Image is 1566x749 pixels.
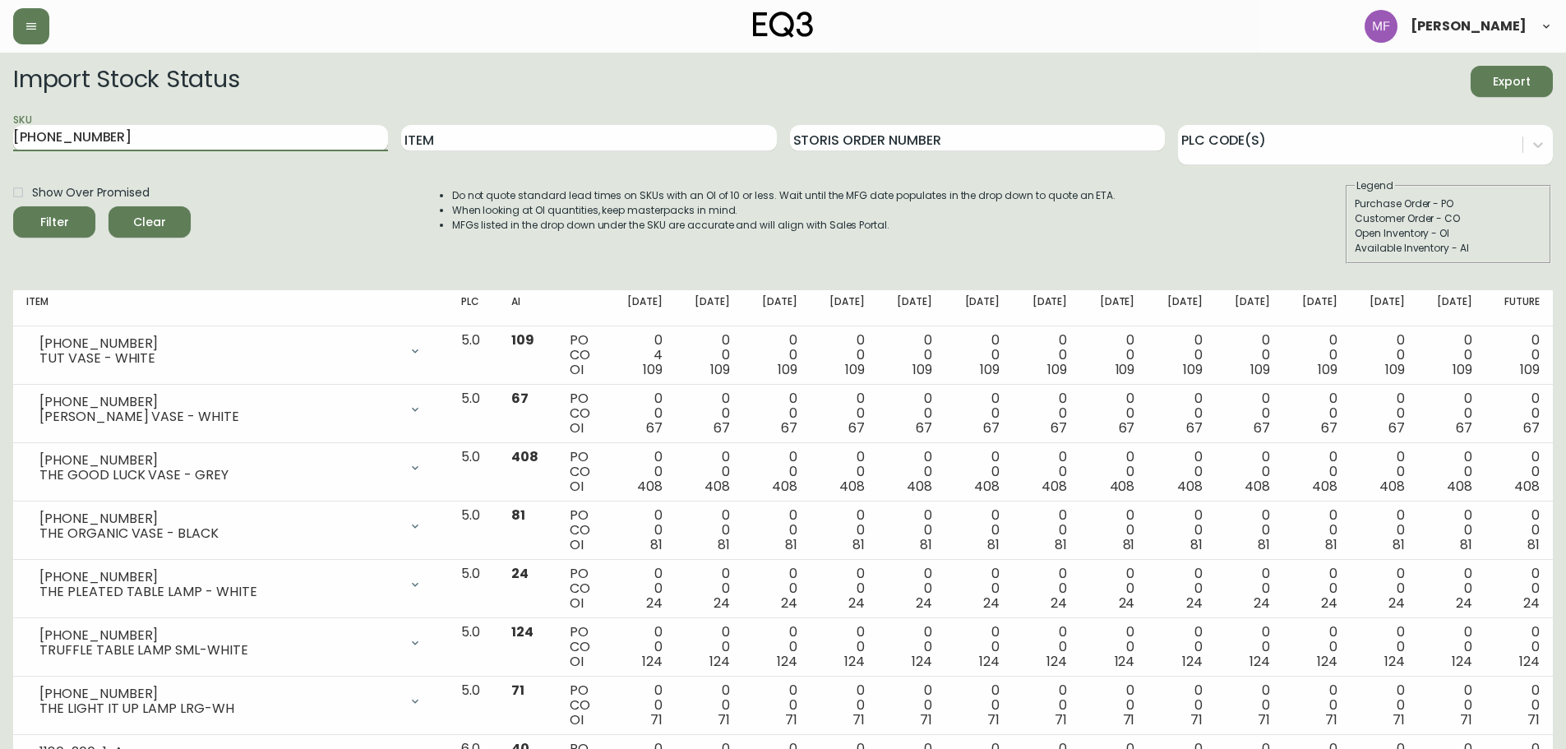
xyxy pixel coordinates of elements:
th: [DATE] [1148,290,1215,326]
span: 408 [1514,477,1540,496]
div: 0 0 [1161,625,1202,669]
div: [PHONE_NUMBER] [39,511,399,526]
span: 67 [1186,418,1203,437]
div: 0 0 [689,566,730,611]
div: 0 0 [1228,450,1269,494]
div: 0 0 [891,683,932,728]
span: 67 [1388,418,1405,437]
span: 408 [907,477,932,496]
div: 0 0 [1026,566,1067,611]
div: 0 0 [1228,683,1269,728]
span: 81 [650,535,663,554]
div: 0 0 [621,508,663,553]
div: 0 0 [756,508,797,553]
span: 81 [1258,535,1270,554]
div: 0 0 [1499,391,1540,436]
span: 124 [709,652,730,671]
span: 67 [1254,418,1270,437]
div: 0 0 [1499,566,1540,611]
div: 0 0 [1499,508,1540,553]
span: 109 [778,360,797,379]
span: 67 [714,418,730,437]
div: Open Inventory - OI [1355,226,1542,241]
div: Customer Order - CO [1355,211,1542,226]
div: 0 0 [756,625,797,669]
span: 109 [1047,360,1067,379]
div: [PHONE_NUMBER] [39,395,399,409]
span: 71 [785,710,797,729]
span: 81 [1393,535,1405,554]
span: 109 [845,360,865,379]
span: 24 [1186,594,1203,613]
div: [PHONE_NUMBER] [39,628,399,643]
span: 71 [920,710,932,729]
div: 0 0 [1228,508,1269,553]
span: 109 [511,331,534,349]
span: 24 [1254,594,1270,613]
span: 408 [1379,477,1405,496]
div: [PERSON_NAME] VASE - WHITE [39,409,399,424]
span: OI [570,360,584,379]
span: 109 [710,360,730,379]
span: 408 [1447,477,1472,496]
div: 0 0 [621,391,663,436]
span: 408 [1177,477,1203,496]
span: 109 [912,360,932,379]
div: 0 0 [1296,683,1337,728]
div: [PHONE_NUMBER]THE GOOD LUCK VASE - GREY [26,450,435,486]
h2: Import Stock Status [13,66,239,97]
div: [PHONE_NUMBER] [39,687,399,701]
div: 0 0 [959,391,1000,436]
span: 109 [1453,360,1472,379]
span: 124 [912,652,932,671]
span: 408 [1042,477,1067,496]
div: 0 0 [1161,333,1202,377]
div: 0 0 [1026,625,1067,669]
span: 408 [637,477,663,496]
td: 5.0 [448,560,498,618]
div: 0 0 [891,333,932,377]
div: 0 0 [891,566,932,611]
div: 0 0 [959,508,1000,553]
div: 0 0 [1364,450,1405,494]
span: 24 [848,594,865,613]
th: Item [13,290,448,326]
span: 71 [1393,710,1405,729]
div: 0 0 [824,508,865,553]
span: 24 [1523,594,1540,613]
div: 0 0 [959,625,1000,669]
div: 0 0 [1499,333,1540,377]
span: 67 [1051,418,1067,437]
span: Export [1484,72,1540,92]
span: OI [570,477,584,496]
div: 0 0 [621,566,663,611]
div: 0 0 [1026,508,1067,553]
div: 0 0 [959,450,1000,494]
span: 71 [718,710,730,729]
span: OI [570,594,584,613]
div: THE ORGANIC VASE - BLACK [39,526,399,541]
div: [PHONE_NUMBER] [39,453,399,468]
div: 0 0 [1431,333,1472,377]
div: PO CO [570,333,594,377]
div: [PHONE_NUMBER][PERSON_NAME] VASE - WHITE [26,391,435,428]
span: 109 [643,360,663,379]
span: 67 [781,418,797,437]
span: 408 [1312,477,1337,496]
div: 0 0 [1161,450,1202,494]
span: 67 [1523,418,1540,437]
div: 0 0 [1431,450,1472,494]
span: 109 [1116,360,1135,379]
span: 24 [646,594,663,613]
span: 109 [1250,360,1270,379]
div: 0 0 [1431,566,1472,611]
div: 0 0 [1296,391,1337,436]
span: 71 [1190,710,1203,729]
div: 0 0 [1364,508,1405,553]
div: 0 0 [1093,508,1134,553]
span: 408 [1110,477,1135,496]
span: 67 [1119,418,1135,437]
div: 0 0 [621,683,663,728]
span: 67 [511,389,529,408]
span: 408 [1245,477,1270,496]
